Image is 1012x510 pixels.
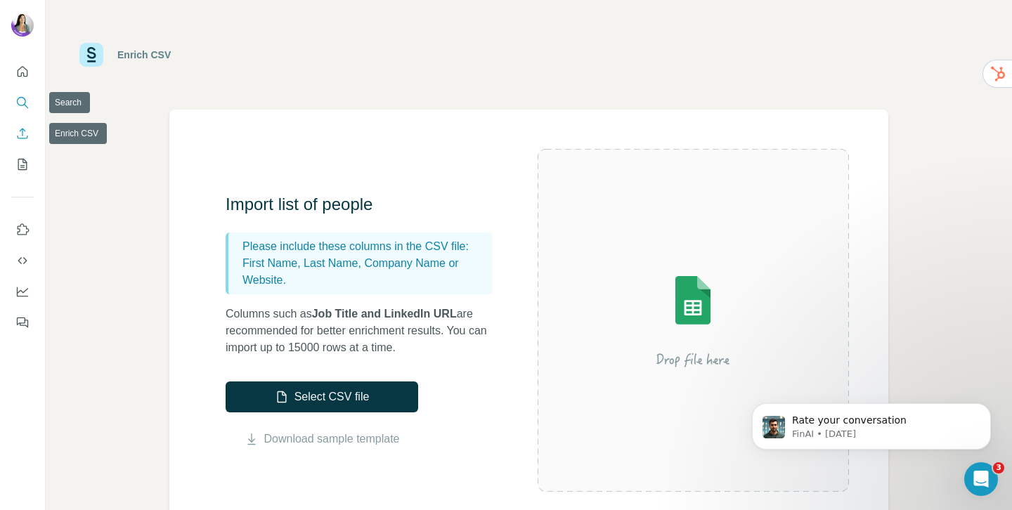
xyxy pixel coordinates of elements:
[312,308,457,320] span: Job Title and LinkedIn URL
[11,279,34,304] button: Dashboard
[226,193,507,216] h3: Import list of people
[11,152,34,177] button: My lists
[242,238,487,255] p: Please include these columns in the CSV file:
[11,90,34,115] button: Search
[117,48,171,62] div: Enrich CSV
[964,462,998,496] iframe: Intercom live chat
[11,217,34,242] button: Use Surfe on LinkedIn
[993,462,1004,473] span: 3
[11,59,34,84] button: Quick start
[79,43,103,67] img: Surfe Logo
[731,374,1012,472] iframe: Intercom notifications message
[226,431,418,447] button: Download sample template
[226,381,418,412] button: Select CSV file
[11,248,34,273] button: Use Surfe API
[11,14,34,37] img: Avatar
[11,121,34,146] button: Enrich CSV
[242,255,487,289] p: First Name, Last Name, Company Name or Website.
[264,431,400,447] a: Download sample template
[226,306,507,356] p: Columns such as are recommended for better enrichment results. You can import up to 15000 rows at...
[566,236,819,405] img: Surfe Illustration - Drop file here or select below
[11,310,34,335] button: Feedback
